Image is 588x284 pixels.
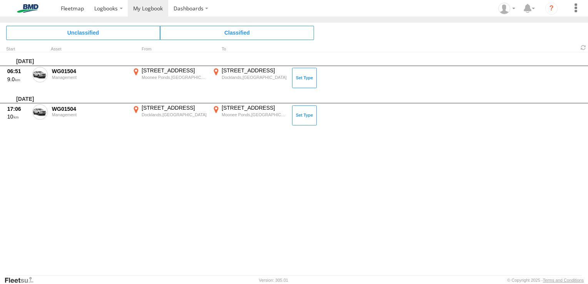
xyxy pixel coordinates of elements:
[142,112,207,117] div: Docklands,[GEOGRAPHIC_DATA]
[222,112,287,117] div: Moonee Ponds,[GEOGRAPHIC_DATA]
[131,47,208,51] div: From
[52,112,127,117] div: Management
[211,47,288,51] div: To
[52,68,127,75] div: WG01504
[7,76,28,83] div: 9.0
[507,278,584,282] div: © Copyright 2025 -
[131,104,208,127] label: Click to View Event Location
[292,105,317,125] button: Click to Set
[222,75,287,80] div: Docklands,[GEOGRAPHIC_DATA]
[211,104,288,127] label: Click to View Event Location
[6,26,160,40] span: Click to view Unclassified Trips
[7,68,28,75] div: 06:51
[222,67,287,74] div: [STREET_ADDRESS]
[7,113,28,120] div: 10
[222,104,287,111] div: [STREET_ADDRESS]
[543,278,584,282] a: Terms and Conditions
[496,3,518,14] div: John Spicuglia
[7,105,28,112] div: 17:06
[142,104,207,111] div: [STREET_ADDRESS]
[142,67,207,74] div: [STREET_ADDRESS]
[259,278,288,282] div: Version: 305.01
[211,67,288,89] label: Click to View Event Location
[160,26,314,40] span: Click to view Classified Trips
[131,67,208,89] label: Click to View Event Location
[6,47,29,51] div: Click to Sort
[8,4,48,13] img: bmd-logo.svg
[52,75,127,80] div: Management
[545,2,558,15] i: ?
[292,68,317,88] button: Click to Set
[52,105,127,112] div: WG01504
[4,276,40,284] a: Visit our Website
[51,47,128,51] div: Asset
[579,44,588,51] span: Refresh
[142,75,207,80] div: Moonee Ponds,[GEOGRAPHIC_DATA]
